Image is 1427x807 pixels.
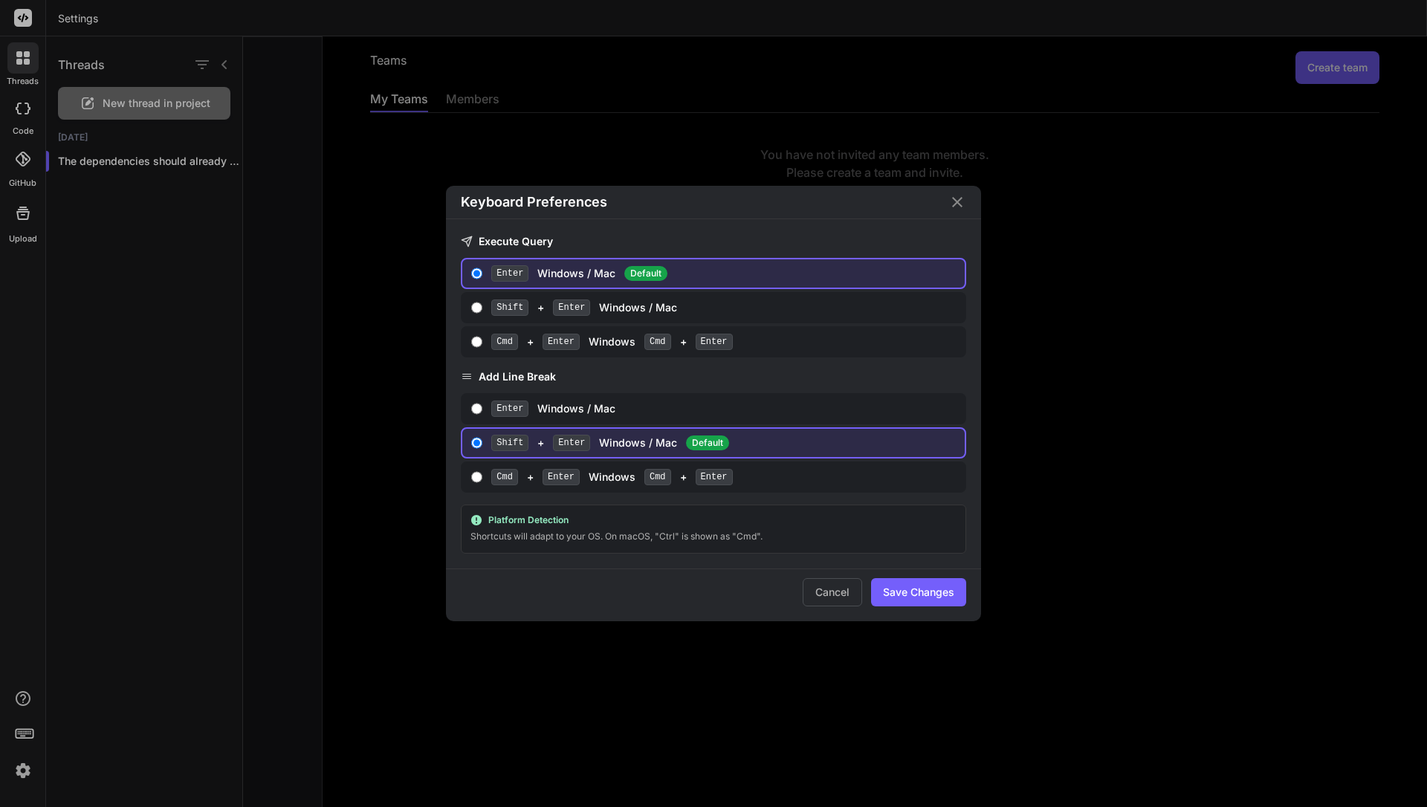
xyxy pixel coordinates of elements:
[553,435,590,451] span: Enter
[471,403,482,415] input: EnterWindows / Mac
[543,334,580,350] span: Enter
[491,469,959,485] div: + Windows +
[491,401,959,417] div: Windows / Mac
[461,234,966,249] h3: Execute Query
[491,299,528,316] span: Shift
[491,401,528,417] span: Enter
[471,268,482,279] input: EnterWindows / Mac Default
[471,336,482,348] input: Cmd+Enter Windows Cmd+Enter
[470,529,957,544] div: Shortcuts will adapt to your OS. On macOS, "Ctrl" is shown as "Cmd".
[471,302,482,314] input: Shift+EnterWindows / Mac
[470,514,957,526] div: Platform Detection
[491,435,959,451] div: + Windows / Mac
[644,334,671,350] span: Cmd
[948,193,966,211] button: Close
[461,192,607,213] h2: Keyboard Preferences
[543,469,580,485] span: Enter
[696,334,733,350] span: Enter
[624,266,667,281] span: Default
[871,578,966,606] button: Save Changes
[491,299,959,316] div: + Windows / Mac
[686,435,729,450] span: Default
[491,265,959,282] div: Windows / Mac
[491,334,959,350] div: + Windows +
[491,265,528,282] span: Enter
[471,437,482,449] input: Shift+EnterWindows / MacDefault
[803,578,862,606] button: Cancel
[491,334,518,350] span: Cmd
[491,469,518,485] span: Cmd
[491,435,528,451] span: Shift
[461,369,966,384] h3: Add Line Break
[471,471,482,483] input: Cmd+Enter Windows Cmd+Enter
[553,299,590,316] span: Enter
[696,469,733,485] span: Enter
[644,469,671,485] span: Cmd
